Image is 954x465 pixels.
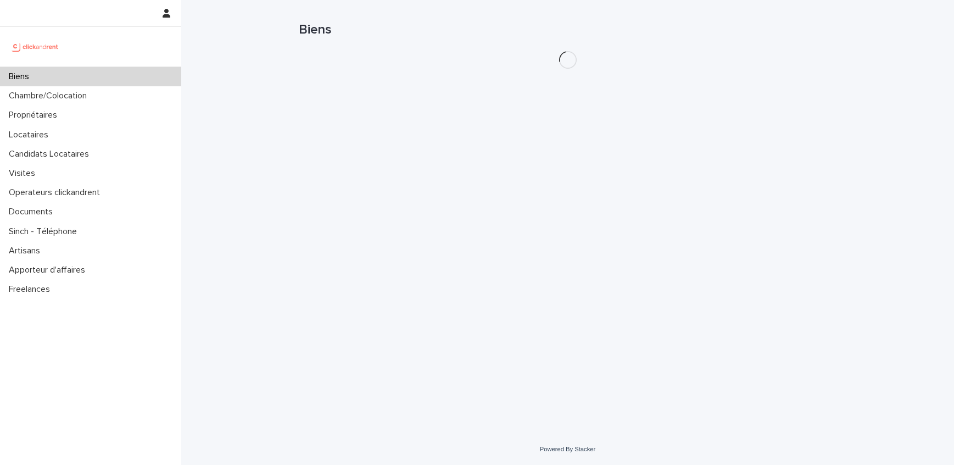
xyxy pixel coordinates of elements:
a: Powered By Stacker [540,446,595,452]
p: Freelances [4,284,59,295]
p: Visites [4,168,44,179]
p: Propriétaires [4,110,66,120]
p: Documents [4,207,62,217]
img: UCB0brd3T0yccxBKYDjQ [9,36,62,58]
p: Locataires [4,130,57,140]
p: Apporteur d'affaires [4,265,94,275]
p: Candidats Locataires [4,149,98,159]
p: Chambre/Colocation [4,91,96,101]
p: Biens [4,71,38,82]
p: Artisans [4,246,49,256]
p: Sinch - Téléphone [4,226,86,237]
h1: Biens [299,22,837,38]
p: Operateurs clickandrent [4,187,109,198]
